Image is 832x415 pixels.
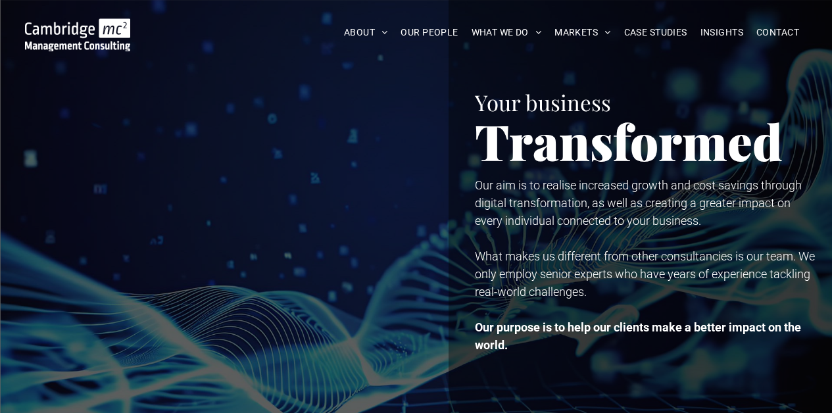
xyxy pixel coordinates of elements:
[475,249,815,299] span: What makes us different from other consultancies is our team. We only employ senior experts who h...
[337,22,395,43] a: ABOUT
[25,18,131,51] img: Go to Homepage
[475,108,783,174] span: Transformed
[475,178,802,228] span: Our aim is to realise increased growth and cost savings through digital transformation, as well a...
[475,320,801,352] strong: Our purpose is to help our clients make a better impact on the world.
[750,22,806,43] a: CONTACT
[618,22,694,43] a: CASE STUDIES
[548,22,617,43] a: MARKETS
[394,22,464,43] a: OUR PEOPLE
[694,22,750,43] a: INSIGHTS
[475,87,611,116] span: Your business
[465,22,549,43] a: WHAT WE DO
